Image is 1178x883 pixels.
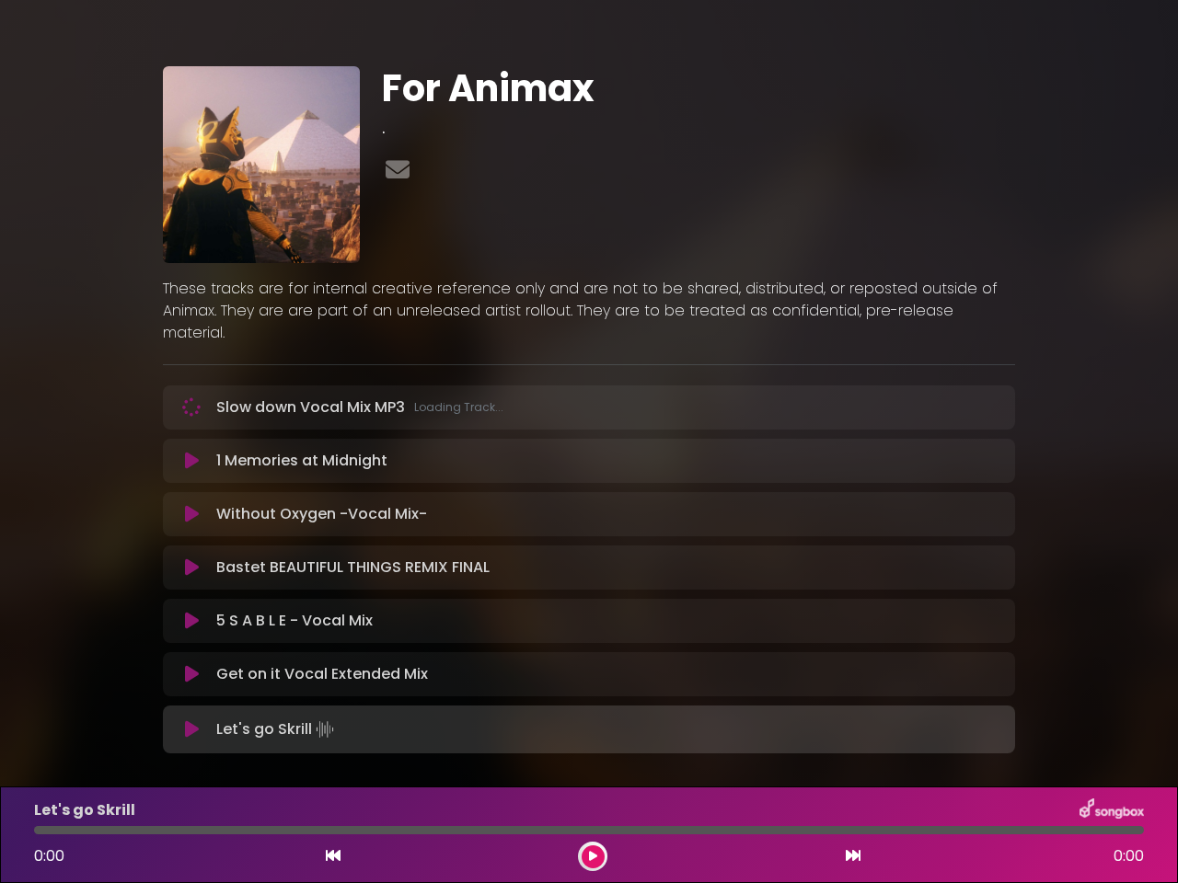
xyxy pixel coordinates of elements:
span: Loading Track... [414,399,503,416]
img: xiYkNBavT4eEF1qMlZcR [163,66,360,263]
p: Bastet BEAUTIFUL THINGS REMIX FINAL [216,556,490,579]
p: 5 S A B L E - Vocal Mix [216,610,373,632]
img: songbox-logo-white.png [1080,798,1144,822]
p: Get on it Vocal Extended Mix [216,663,428,685]
p: 1 Memories at Midnight [216,450,387,472]
p: Without Oxygen -Vocal Mix- [216,503,427,525]
p: Slow down Vocal Mix MP3 [216,396,503,419]
p: Let's go Skrill [216,717,338,742]
h3: . [382,118,1016,138]
img: waveform4.gif [312,717,338,742]
p: Let's go Skrill [34,799,135,821]
p: These tracks are for internal creative reference only and are not to be shared, distributed, or r... [163,278,1015,344]
h1: For Animax [382,66,1016,110]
